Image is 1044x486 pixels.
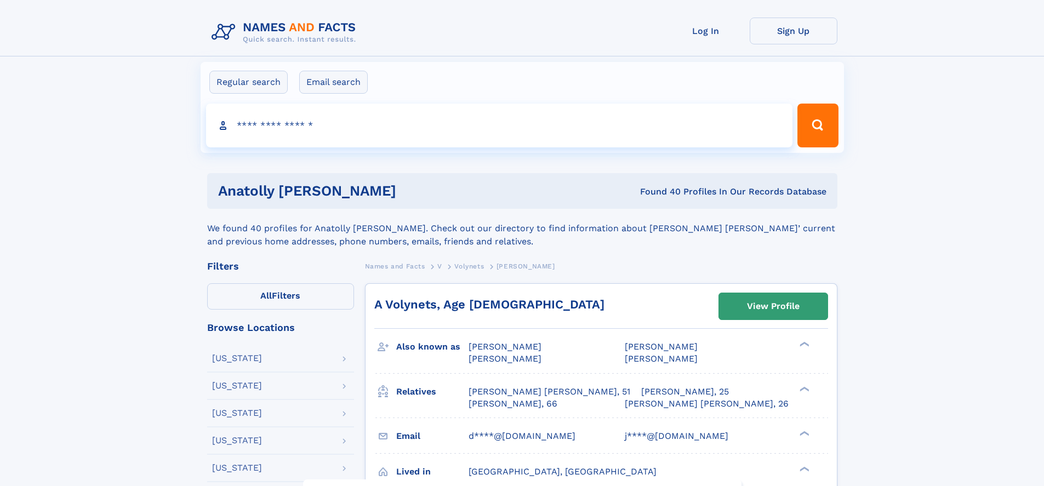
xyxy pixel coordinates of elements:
img: Logo Names and Facts [207,18,365,47]
div: [US_STATE] [212,464,262,472]
h3: Lived in [396,462,469,481]
div: Found 40 Profiles In Our Records Database [518,186,826,198]
a: V [437,259,442,273]
div: ❯ [797,385,810,392]
h1: anatolly [PERSON_NAME] [218,184,518,198]
h3: Email [396,427,469,445]
div: ❯ [797,465,810,472]
a: [PERSON_NAME] [PERSON_NAME], 51 [469,386,630,398]
span: [PERSON_NAME] [625,341,698,352]
div: [US_STATE] [212,409,262,418]
span: [PERSON_NAME] [497,262,555,270]
label: Regular search [209,71,288,94]
span: [PERSON_NAME] [469,341,541,352]
div: ❯ [797,341,810,348]
a: Volynets [454,259,484,273]
div: Browse Locations [207,323,354,333]
h3: Also known as [396,338,469,356]
h3: Relatives [396,382,469,401]
div: Filters [207,261,354,271]
div: View Profile [747,294,800,319]
div: ❯ [797,430,810,437]
div: [US_STATE] [212,354,262,363]
span: [PERSON_NAME] [625,353,698,364]
a: Sign Up [750,18,837,44]
a: [PERSON_NAME], 25 [641,386,729,398]
button: Search Button [797,104,838,147]
div: [US_STATE] [212,436,262,445]
a: Log In [662,18,750,44]
a: [PERSON_NAME], 66 [469,398,557,410]
span: [PERSON_NAME] [469,353,541,364]
a: [PERSON_NAME] [PERSON_NAME], 26 [625,398,789,410]
a: View Profile [719,293,828,319]
a: A Volynets, Age [DEMOGRAPHIC_DATA] [374,298,604,311]
span: All [260,290,272,301]
span: [GEOGRAPHIC_DATA], [GEOGRAPHIC_DATA] [469,466,657,477]
span: V [437,262,442,270]
input: search input [206,104,793,147]
label: Filters [207,283,354,310]
span: Volynets [454,262,484,270]
a: Names and Facts [365,259,425,273]
label: Email search [299,71,368,94]
div: [US_STATE] [212,381,262,390]
div: We found 40 profiles for Anatolly [PERSON_NAME]. Check out our directory to find information abou... [207,209,837,248]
